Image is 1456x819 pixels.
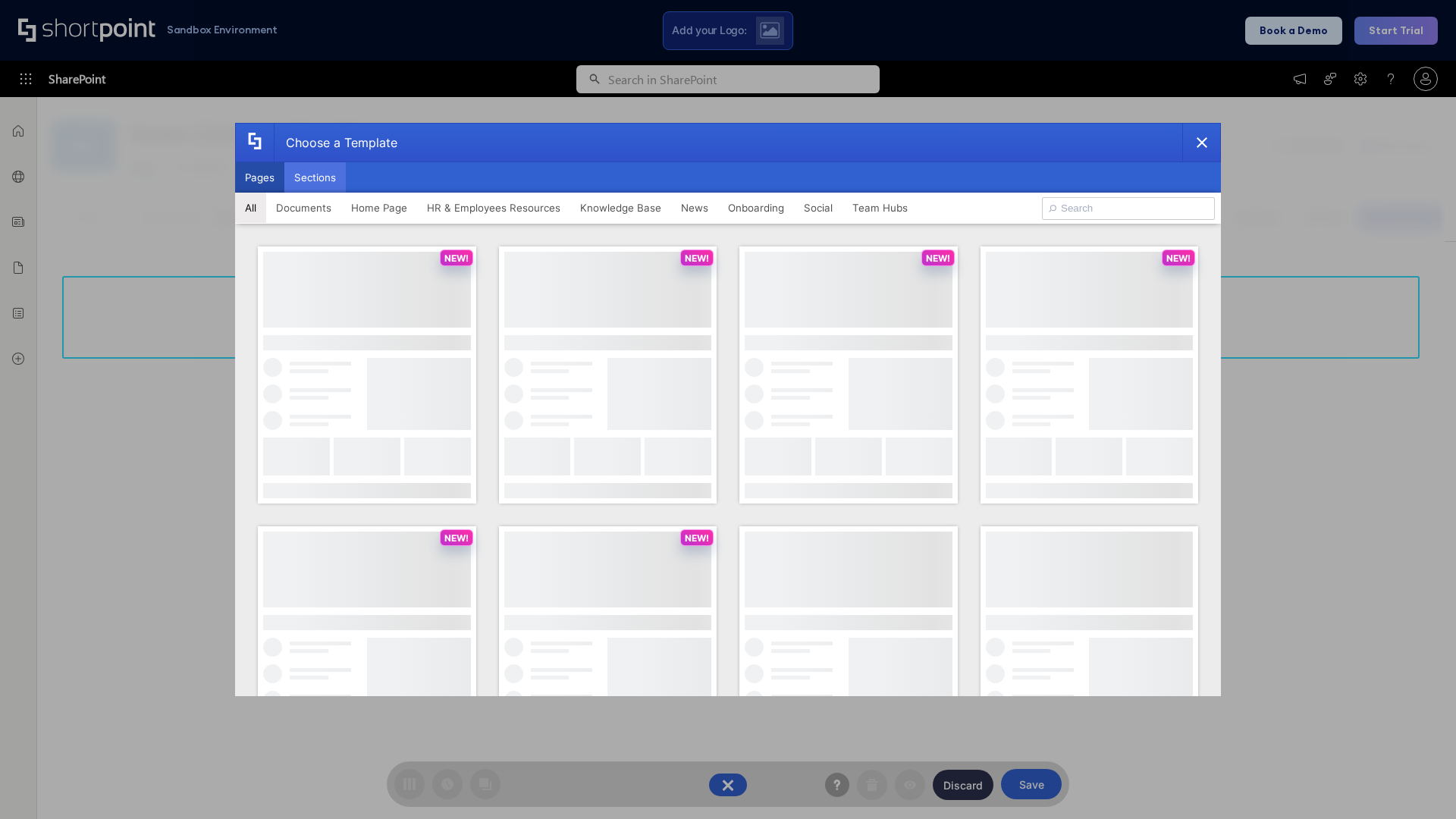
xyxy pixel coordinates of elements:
[444,253,469,264] p: NEW!
[235,162,284,193] button: Pages
[671,193,718,223] button: News
[274,124,397,162] div: Choose a Template
[235,193,266,223] button: All
[266,193,341,223] button: Documents
[417,193,570,223] button: HR & Employees Resources
[341,193,417,223] button: Home Page
[843,193,918,223] button: Team Hubs
[444,532,469,544] p: NEW!
[284,162,346,193] button: Sections
[1380,746,1456,819] iframe: Chat Widget
[794,193,843,223] button: Social
[926,253,950,264] p: NEW!
[570,193,671,223] button: Knowledge Base
[685,532,709,544] p: NEW!
[1042,197,1215,220] input: Search
[718,193,794,223] button: Onboarding
[1166,253,1191,264] p: NEW!
[235,123,1221,696] div: template selector
[685,253,709,264] p: NEW!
